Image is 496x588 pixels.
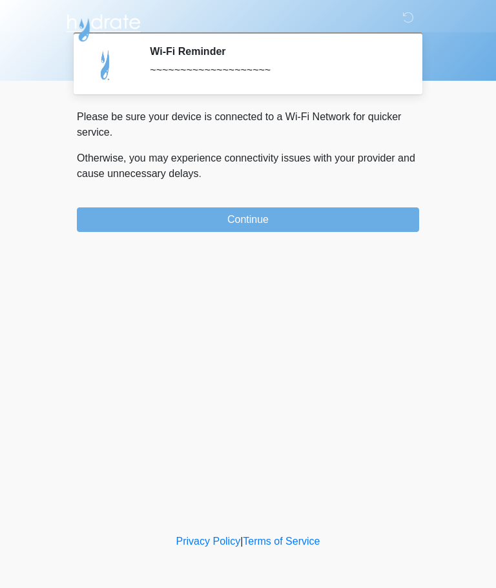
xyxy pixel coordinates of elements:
span: . [199,168,201,179]
div: ~~~~~~~~~~~~~~~~~~~~ [150,63,400,78]
button: Continue [77,207,419,232]
p: Please be sure your device is connected to a Wi-Fi Network for quicker service. [77,109,419,140]
p: Otherwise, you may experience connectivity issues with your provider and cause unnecessary delays [77,151,419,182]
a: | [240,536,243,547]
img: Hydrate IV Bar - Arcadia Logo [64,10,143,43]
a: Privacy Policy [176,536,241,547]
img: Agent Avatar [87,45,125,84]
a: Terms of Service [243,536,320,547]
